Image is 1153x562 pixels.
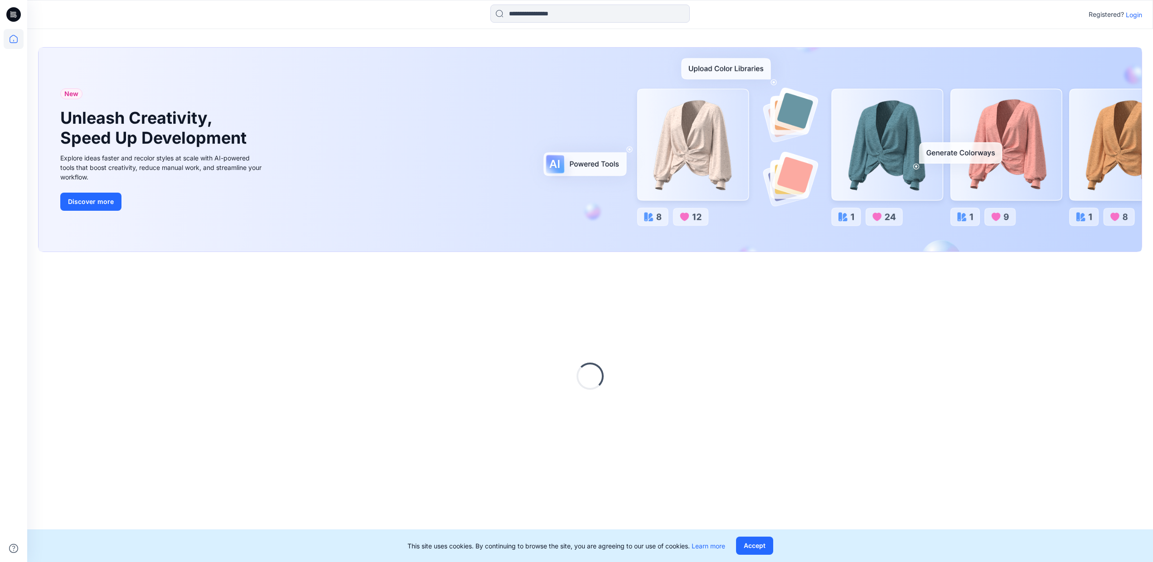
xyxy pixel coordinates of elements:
[1089,9,1124,20] p: Registered?
[736,537,773,555] button: Accept
[407,541,725,551] p: This site uses cookies. By continuing to browse the site, you are agreeing to our use of cookies.
[60,193,264,211] a: Discover more
[692,542,725,550] a: Learn more
[60,153,264,182] div: Explore ideas faster and recolor styles at scale with AI-powered tools that boost creativity, red...
[60,193,121,211] button: Discover more
[64,88,78,99] span: New
[60,108,251,147] h1: Unleash Creativity, Speed Up Development
[1126,10,1142,19] p: Login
